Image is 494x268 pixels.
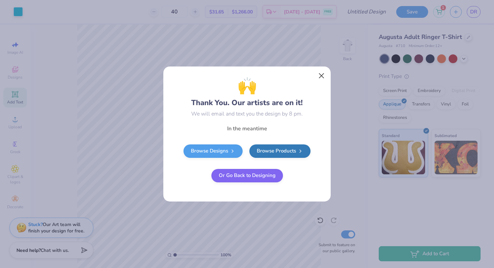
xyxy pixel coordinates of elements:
[211,169,283,182] button: Or Go Back to Designing
[191,74,303,108] div: Thank You. Our artists are on it!
[191,110,303,118] div: We will email and text you the design by 8 pm.
[238,74,257,97] span: 🙌
[227,125,267,132] span: In the meantime
[315,70,328,82] button: Close
[183,144,243,158] a: Browse Designs
[249,144,311,158] a: Browse Products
